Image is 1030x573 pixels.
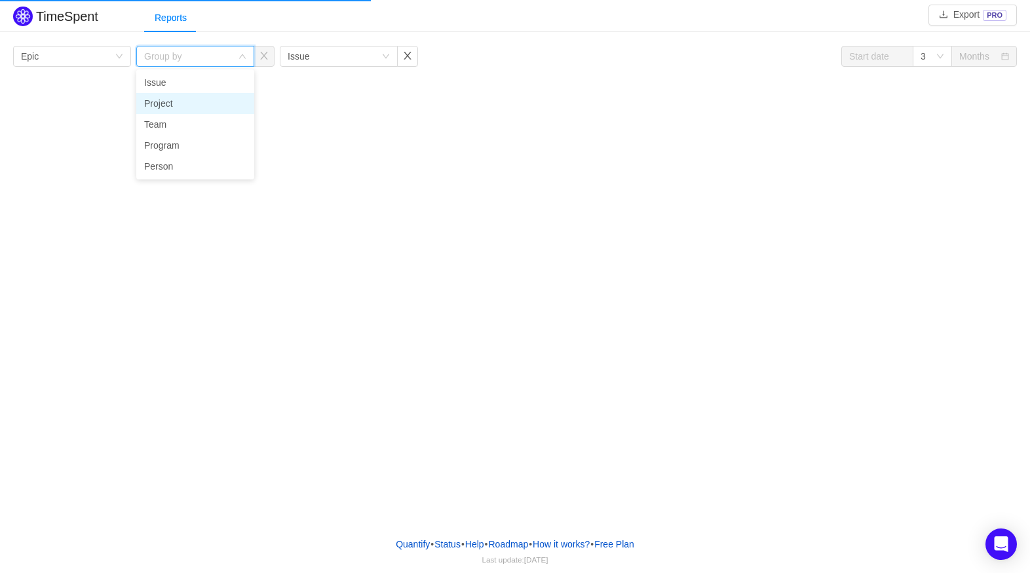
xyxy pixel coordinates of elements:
img: Quantify logo [13,7,33,26]
span: • [461,539,465,549]
li: Person [136,156,254,177]
h2: TimeSpent [36,9,98,24]
span: • [430,539,434,549]
span: • [485,539,488,549]
button: icon: close [254,46,275,67]
button: icon: close [397,46,418,67]
div: Reports [144,3,197,33]
i: icon: down [238,52,246,62]
div: Months [959,46,989,66]
span: • [529,539,532,549]
li: Program [136,135,254,156]
a: Quantify [395,534,430,554]
li: Team [136,114,254,135]
button: How it works? [532,534,590,554]
a: Roadmap [488,534,529,554]
span: Last update: [482,555,548,564]
button: Free Plan [594,534,635,554]
i: icon: down [382,52,390,62]
span: • [590,539,594,549]
i: icon: calendar [1001,52,1009,62]
div: Epic [21,46,39,66]
div: Open Intercom Messenger [985,528,1017,560]
i: icon: down [936,52,944,62]
a: Status [434,534,461,554]
i: icon: down [115,52,123,62]
li: Issue [136,72,254,93]
button: icon: downloadExportPRO [928,5,1017,26]
span: [DATE] [524,555,548,564]
div: Group by [144,50,232,63]
div: Issue [288,46,309,66]
li: Project [136,93,254,114]
a: Help [465,534,485,554]
input: Start date [841,46,913,67]
div: 3 [921,46,926,66]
